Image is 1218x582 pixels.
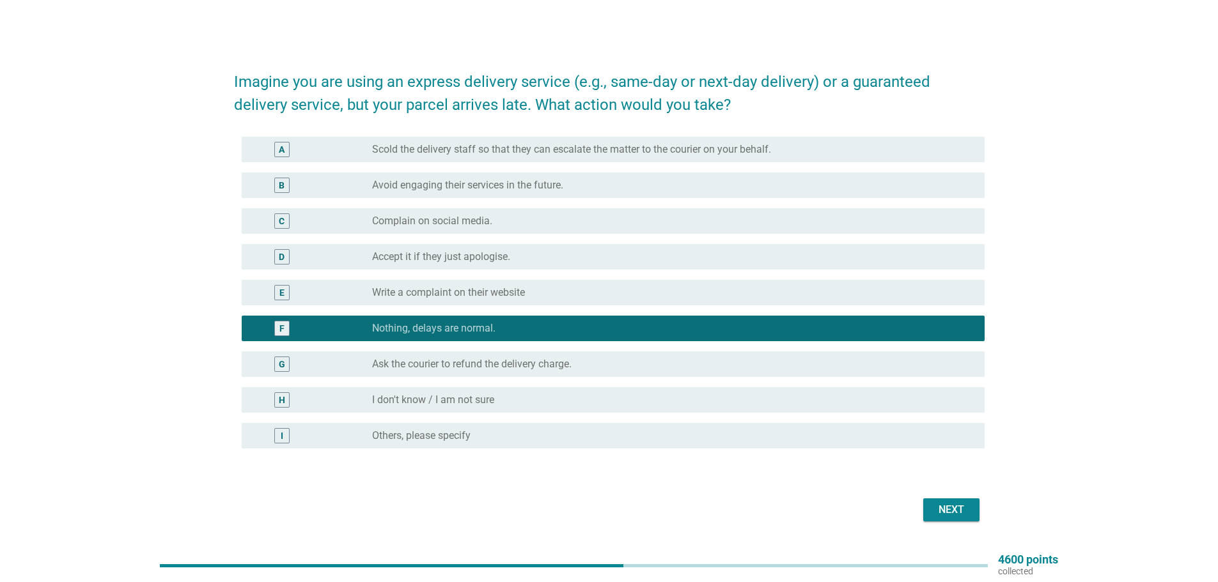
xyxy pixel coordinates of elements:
button: Next [923,498,980,521]
div: D [279,250,285,264]
label: Others, please specify [372,429,471,442]
p: 4600 points [998,554,1058,565]
div: A [279,143,285,157]
p: collected [998,565,1058,577]
label: Ask the courier to refund the delivery charge. [372,358,572,371]
div: C [279,215,285,228]
label: Avoid engaging their services in the future. [372,179,563,192]
label: Write a complaint on their website [372,286,525,299]
div: E [279,286,285,300]
label: Scold the delivery staff so that they can escalate the matter to the courier on your behalf. [372,143,771,156]
label: Complain on social media. [372,215,492,227]
div: G [279,358,285,371]
label: Nothing, delays are normal. [372,322,496,335]
div: B [279,179,285,192]
label: I don't know / I am not sure [372,394,494,406]
div: H [279,394,285,407]
label: Accept it if they just apologise. [372,250,510,263]
div: I [281,429,283,443]
h2: Imagine you are using an express delivery service (e.g., same-day or next-day delivery) or a guar... [234,57,985,116]
div: F [279,322,285,335]
div: Next [933,502,969,517]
